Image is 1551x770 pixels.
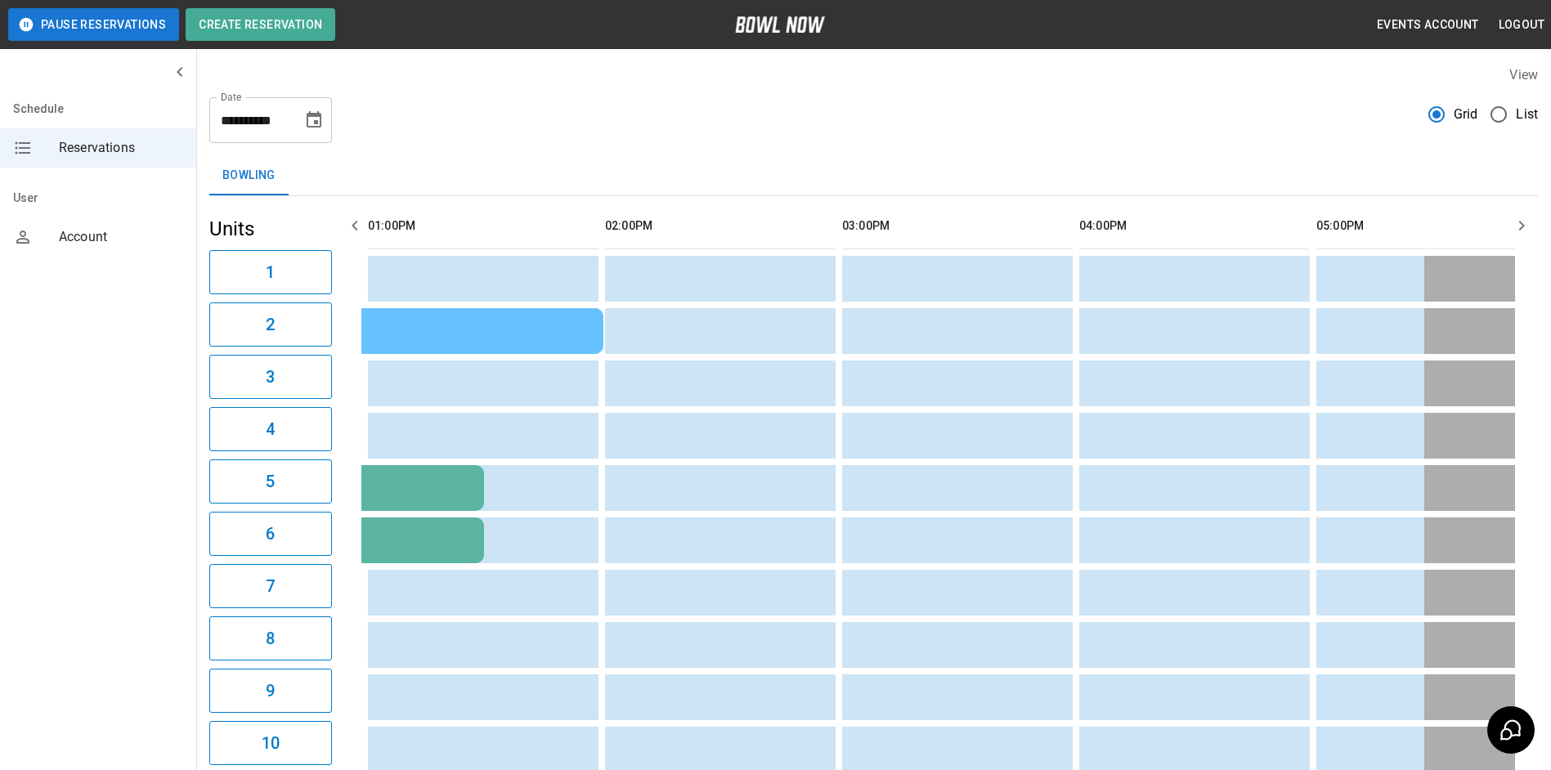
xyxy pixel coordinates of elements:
[368,203,598,249] th: 01:00PM
[209,355,332,399] button: 3
[209,156,1538,195] div: inventory tabs
[59,138,183,158] span: Reservations
[209,156,289,195] button: Bowling
[209,616,332,660] button: 8
[1492,10,1551,40] button: Logout
[209,302,332,347] button: 2
[209,407,332,451] button: 4
[59,227,183,247] span: Account
[266,259,275,285] h6: 1
[1509,67,1538,83] label: View
[209,564,332,608] button: 7
[209,721,332,765] button: 10
[605,203,836,249] th: 02:00PM
[266,521,275,547] h6: 6
[146,323,590,340] div: [PERSON_NAME]
[266,468,275,495] h6: 5
[266,573,275,599] h6: 7
[266,364,275,390] h6: 3
[209,459,332,504] button: 5
[209,250,332,294] button: 1
[209,512,332,556] button: 6
[1516,105,1538,124] span: List
[266,416,275,442] h6: 4
[1454,105,1478,124] span: Grid
[8,8,179,41] button: Pause Reservations
[266,678,275,704] h6: 9
[186,8,335,41] button: Create Reservation
[266,625,275,651] h6: 8
[1370,10,1486,40] button: Events Account
[262,730,280,756] h6: 10
[266,311,275,338] h6: 2
[209,216,332,242] h5: Units
[209,669,332,713] button: 9
[735,16,825,33] img: logo
[298,104,330,137] button: Choose date, selected date is Aug 22, 2025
